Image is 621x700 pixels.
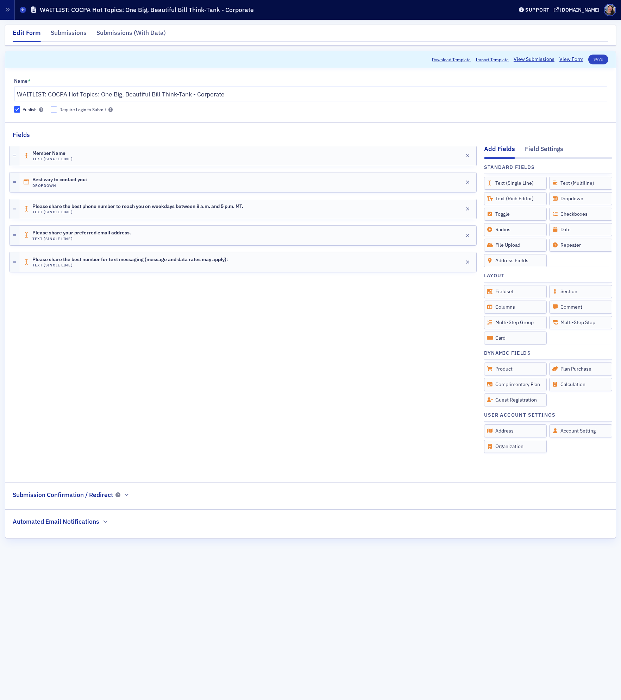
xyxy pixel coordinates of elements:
[59,107,106,113] div: Require Login to Submit
[525,144,563,157] div: Field Settings
[32,157,73,161] h4: Text (Single Line)
[549,223,612,236] div: Date
[484,164,535,171] h4: Standard Fields
[549,208,612,221] div: Checkboxes
[484,239,547,252] div: File Upload
[484,440,547,453] div: Organization
[549,177,612,190] div: Text (Multiline)
[32,183,87,188] h4: Dropdown
[549,362,612,376] div: Plan Purchase
[549,316,612,329] div: Multi-Step Step
[476,56,509,63] span: Import Template
[32,230,131,236] span: Please share your preferred email address.
[484,285,547,298] div: Fieldset
[32,263,228,267] h4: Text (Single Line)
[13,28,41,42] div: Edit Form
[28,78,31,83] abbr: This field is required
[14,106,20,113] input: Publish
[484,208,547,221] div: Toggle
[13,490,113,499] h2: Submission Confirmation / Redirect
[96,28,166,41] div: Submissions (With Data)
[484,393,547,406] div: Guest Registration
[484,316,547,329] div: Multi-Step Group
[554,7,602,12] button: [DOMAIN_NAME]
[51,106,57,113] input: Require Login to Submit
[484,223,547,236] div: Radios
[588,55,608,64] button: Save
[32,237,131,241] h4: Text (Single Line)
[32,257,228,263] span: Please share the best number for text messaging (message and data rates may apply):
[549,192,612,205] div: Dropdown
[560,7,600,13] div: [DOMAIN_NAME]
[32,210,243,214] h4: Text (Single Line)
[604,4,616,16] span: Profile
[525,7,550,13] div: Support
[484,192,547,205] div: Text (Rich Editor)
[549,285,612,298] div: Section
[484,424,547,437] div: Address
[484,301,547,314] div: Columns
[484,349,531,357] h4: Dynamic Fields
[13,517,99,526] h2: Automated Email Notifications
[484,411,556,419] h4: User Account Settings
[32,151,72,156] span: Member Name
[514,56,554,63] a: View Submissions
[484,254,547,267] div: Address Fields
[559,56,583,63] a: View Form
[14,78,27,84] div: Name
[484,332,547,345] div: Card
[549,378,612,391] div: Calculation
[13,130,30,139] h2: Fields
[40,6,254,14] h1: WAITLIST: COCPA Hot Topics: One Big, Beautiful Bill Think-Tank - Corporate
[549,239,612,252] div: Repeater
[484,177,547,190] div: Text (Single Line)
[32,177,87,183] span: Best way to contact you:
[432,56,471,63] button: Download Template
[484,144,515,158] div: Add Fields
[549,424,612,437] div: Account Setting
[484,378,547,391] div: Complimentary Plan
[23,107,37,113] div: Publish
[484,362,547,376] div: Product
[484,272,505,279] h4: Layout
[549,301,612,314] div: Comment
[51,28,87,41] div: Submissions
[32,204,243,209] span: Please share the best phone number to reach you on weekdays between 8 a.m. and 5 p.m. MT.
